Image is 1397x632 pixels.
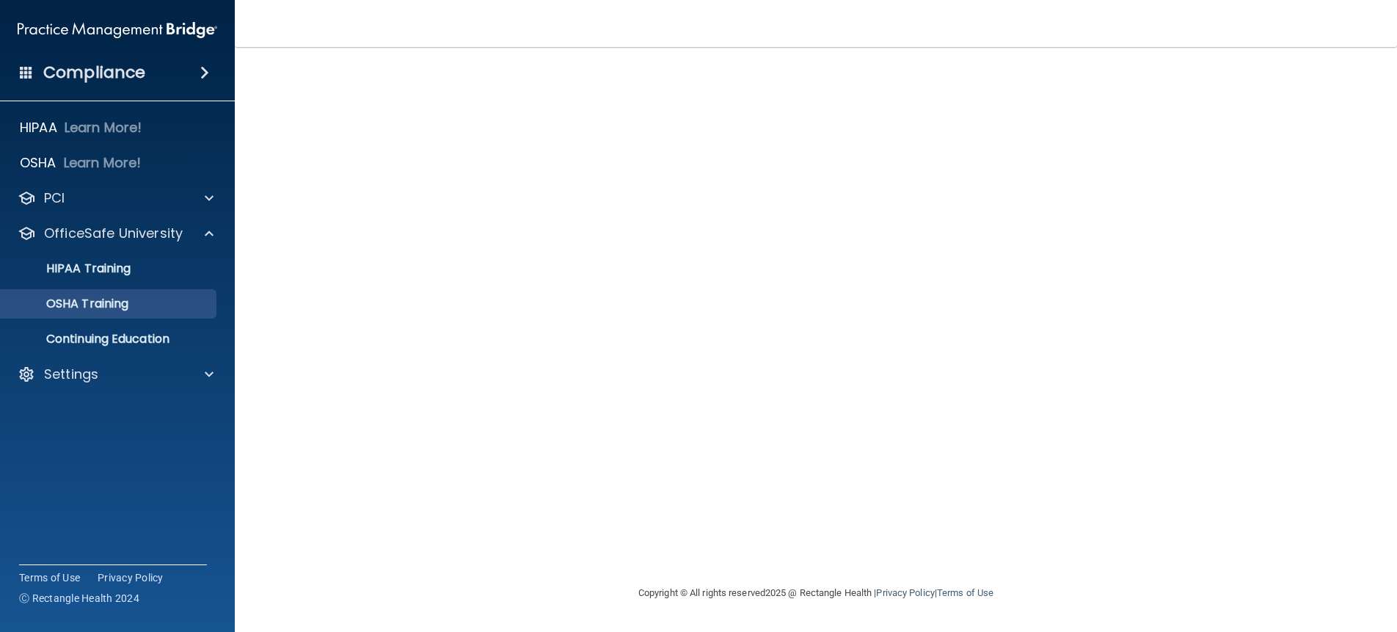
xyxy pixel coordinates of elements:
a: Privacy Policy [98,570,164,585]
div: Copyright © All rights reserved 2025 @ Rectangle Health | | [548,570,1084,617]
p: HIPAA [20,119,57,137]
p: Learn More! [65,119,142,137]
a: Terms of Use [19,570,80,585]
a: PCI [18,189,214,207]
img: PMB logo [18,15,217,45]
p: OSHA Training [10,297,128,311]
a: OfficeSafe University [18,225,214,242]
p: Settings [44,366,98,383]
a: Settings [18,366,214,383]
p: Learn More! [64,154,142,172]
span: Ⓒ Rectangle Health 2024 [19,591,139,606]
a: Terms of Use [937,587,993,598]
p: OSHA [20,154,56,172]
p: OfficeSafe University [44,225,183,242]
p: Continuing Education [10,332,210,346]
p: PCI [44,189,65,207]
a: Privacy Policy [876,587,934,598]
p: HIPAA Training [10,261,131,276]
h4: Compliance [43,62,145,83]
